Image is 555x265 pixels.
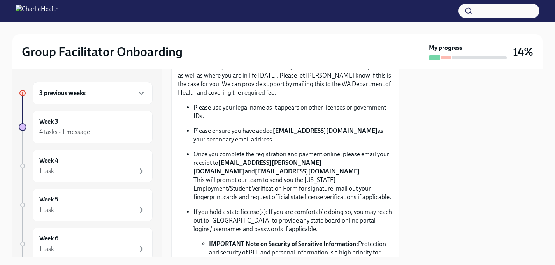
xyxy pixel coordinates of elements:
strong: [EMAIL_ADDRESS][PERSON_NAME][DOMAIN_NAME] [193,159,321,175]
div: 1 task [39,245,54,253]
img: CharlieHealth [16,5,59,17]
p: Once you complete the registration and payment online, please email your receipt to and . This wi... [193,150,393,201]
h2: Group Facilitator Onboarding [22,44,183,60]
h6: Week 5 [39,195,58,204]
h6: Week 6 [39,234,58,243]
a: Week 41 task [19,150,153,182]
a: Week 34 tasks • 1 message [19,111,153,143]
a: Week 61 task [19,228,153,260]
div: 4 tasks • 1 message [39,128,90,136]
strong: [EMAIL_ADDRESS][DOMAIN_NAME] [255,168,360,175]
p: If you hold a state license(s): If you are comfortable doing so, you may reach out to [GEOGRAPHIC... [193,208,393,233]
h6: 3 previous weeks [39,89,86,97]
div: 1 task [39,167,54,175]
h6: Week 4 [39,156,58,165]
strong: My progress [429,44,462,52]
a: Week 51 task [19,189,153,221]
h6: Week 3 [39,117,58,126]
div: 3 previous weeks [33,82,153,104]
p: Please ensure you have added as your secondary email address. [193,127,393,144]
div: 1 task [39,206,54,214]
strong: [EMAIL_ADDRESS][DOMAIN_NAME] [273,127,378,134]
h3: 14% [513,45,533,59]
p: Please use your legal name as it appears on other licenses or government IDs. [193,103,393,120]
strong: IMPORTANT Note on Security of Sensitive Information: [209,240,358,247]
